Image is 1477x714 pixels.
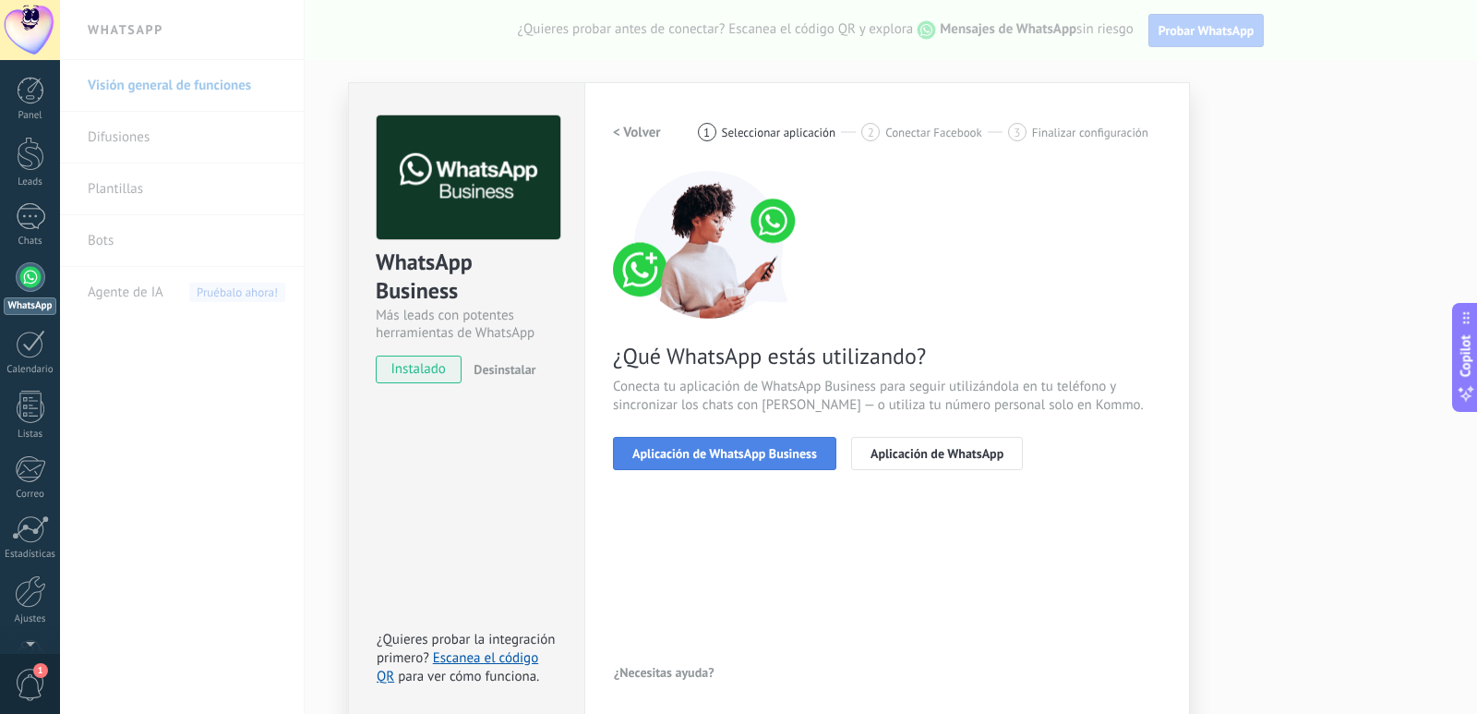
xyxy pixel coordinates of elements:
[33,663,48,678] span: 1
[722,126,836,139] span: Seleccionar aplicación
[613,171,807,319] img: connect number
[885,126,982,139] span: Conectar Facebook
[4,364,57,376] div: Calendario
[4,549,57,561] div: Estadísticas
[868,125,874,140] span: 2
[871,447,1003,460] span: Aplicación de WhatsApp
[4,489,57,501] div: Correo
[474,361,535,378] span: Desinstalar
[613,124,661,141] h2: < Volver
[613,115,661,149] button: < Volver
[376,307,558,342] div: Más leads con potentes herramientas de WhatsApp
[1014,125,1020,140] span: 3
[703,125,710,140] span: 1
[4,297,56,315] div: WhatsApp
[466,356,535,383] button: Desinstalar
[614,666,714,679] span: ¿Necesitas ayuda?
[4,236,57,248] div: Chats
[851,437,1023,470] button: Aplicación de WhatsApp
[613,437,836,470] button: Aplicación de WhatsApp Business
[377,649,538,685] a: Escanea el código QR
[4,429,57,441] div: Listas
[4,110,57,122] div: Panel
[632,447,817,460] span: Aplicación de WhatsApp Business
[376,248,558,307] div: WhatsApp Business
[377,356,461,383] span: instalado
[613,659,715,686] button: ¿Necesitas ayuda?
[1457,334,1475,377] span: Copilot
[377,631,556,667] span: ¿Quieres probar la integración primero?
[398,668,539,685] span: para ver cómo funciona.
[4,613,57,625] div: Ajustes
[377,115,560,240] img: logo_main.png
[613,378,1161,415] span: Conecta tu aplicación de WhatsApp Business para seguir utilizándola en tu teléfono y sincronizar ...
[4,176,57,188] div: Leads
[1032,126,1148,139] span: Finalizar configuración
[613,342,1161,370] span: ¿Qué WhatsApp estás utilizando?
